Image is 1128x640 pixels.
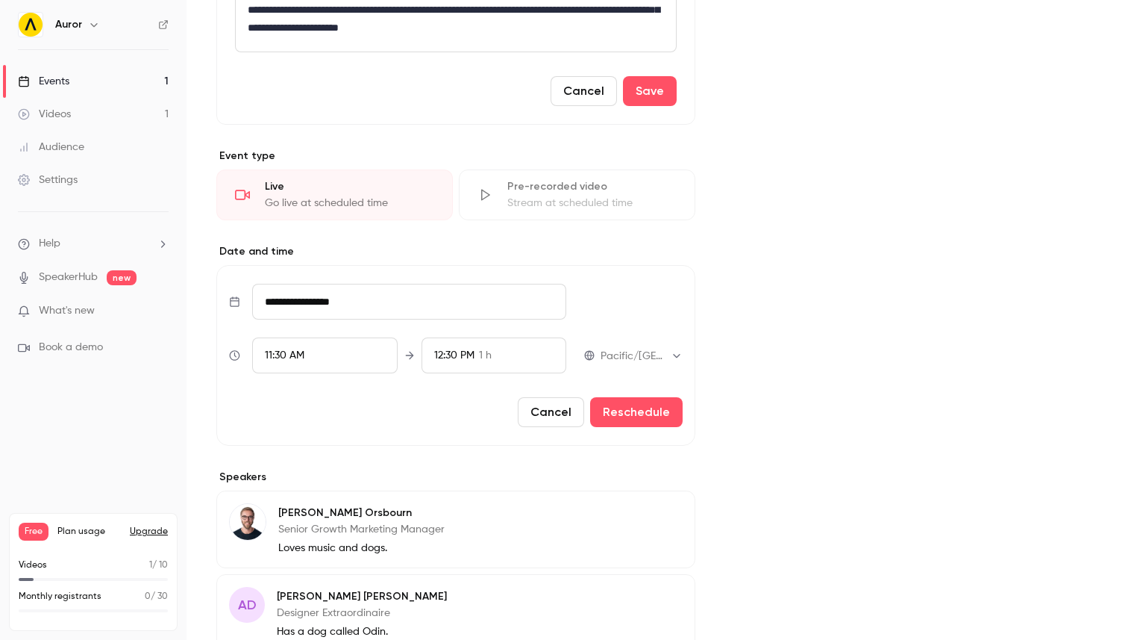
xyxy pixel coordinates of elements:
span: 12:30 PM [434,350,474,361]
span: 1 h [479,348,492,364]
span: new [107,270,137,285]
p: Has a dog called Odin. [277,624,447,639]
span: 1 [149,561,152,570]
span: Help [39,236,60,252]
label: Date and time [216,244,695,259]
div: Pre-recorded video [507,179,677,194]
div: Pacific/[GEOGRAPHIC_DATA] [601,349,683,364]
div: Audience [18,140,84,155]
div: From [252,338,398,373]
button: Cancel [551,76,617,106]
div: LiveGo live at scheduled time [216,170,453,220]
label: Speakers [216,470,695,485]
p: Designer Extraordinaire [277,606,447,621]
button: Upgrade [130,526,168,538]
h6: Auror [55,17,82,32]
span: AD [238,595,257,615]
div: Settings [18,173,78,187]
div: Videos [18,107,71,122]
button: Reschedule [590,397,683,427]
p: / 10 [149,559,168,572]
img: Jamie Orsbourn [230,504,266,540]
button: Save [623,76,677,106]
span: Plan usage [57,526,121,538]
span: 11:30 AM [265,350,304,361]
img: Auror [19,13,43,37]
p: Loves music and dogs. [278,541,445,556]
div: Live [265,179,434,194]
span: What's new [39,303,95,319]
p: Videos [19,559,47,572]
span: 0 [145,592,151,601]
p: Event type [216,149,695,164]
span: Free [19,523,48,541]
input: Tue, Feb 17, 2026 [252,284,566,320]
a: SpeakerHub [39,270,98,285]
div: Stream at scheduled time [507,196,677,211]
p: [PERSON_NAME] [PERSON_NAME] [277,589,447,604]
li: help-dropdown-opener [18,236,169,252]
div: To [422,338,567,373]
div: Go live at scheduled time [265,196,434,211]
button: Cancel [518,397,584,427]
div: Events [18,74,69,89]
div: Jamie Orsbourn[PERSON_NAME] OrsbournSenior Growth Marketing ManagerLoves music and dogs. [216,491,695,568]
p: [PERSON_NAME] Orsbourn [278,506,445,521]
p: Monthly registrants [19,590,101,603]
span: Book a demo [39,340,103,355]
div: Pre-recorded videoStream at scheduled time [459,170,695,220]
p: / 30 [145,590,168,603]
p: Senior Growth Marketing Manager [278,522,445,537]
